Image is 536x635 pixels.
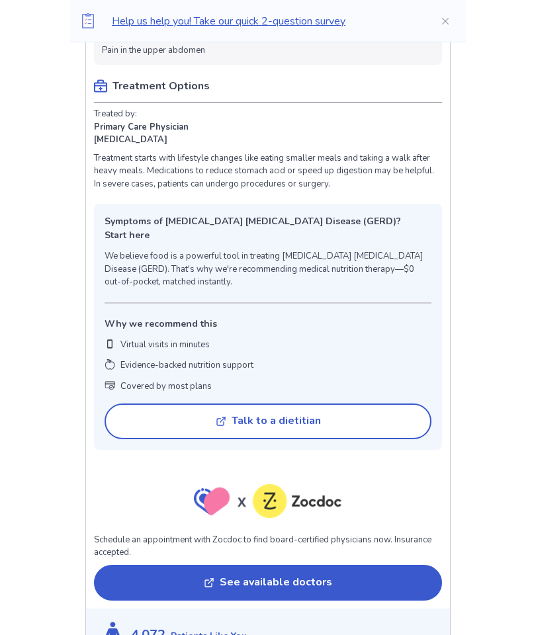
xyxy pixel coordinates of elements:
[102,44,205,58] li: Pain in the upper abdomen
[94,152,442,191] p: Treatment starts with lifestyle changes like eating smaller meals and taking a walk after heavy m...
[94,134,167,147] p: [MEDICAL_DATA]
[120,359,253,372] p: Evidence-backed nutrition support
[194,484,342,518] img: zocdoc
[94,204,442,450] a: Symptoms of [MEDICAL_DATA] [MEDICAL_DATA] Disease (GERD)? Start hereWe believe food is a powerful...
[105,214,431,242] p: Symptoms of [MEDICAL_DATA] [MEDICAL_DATA] Disease (GERD)? Start here
[105,250,431,289] p: We believe food is a powerful tool in treating [MEDICAL_DATA] [MEDICAL_DATA] Disease (GERD). That...
[94,534,442,560] p: Schedule an appointment with Zocdoc to find board-certified physicians now. Insurance accepted.
[120,380,212,394] p: Covered by most plans
[105,403,431,439] button: Talk to a dietitian
[105,317,431,331] p: Why we recommend this
[94,560,442,601] a: See available doctors
[94,565,442,601] button: See available doctors
[120,339,210,352] p: Virtual visits in minutes
[94,121,189,134] p: Primary Care Physician
[94,108,137,121] p: Treated by:
[112,78,210,94] p: Treatment Options
[112,13,419,29] p: Help us help you! Take our quick 2-question survey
